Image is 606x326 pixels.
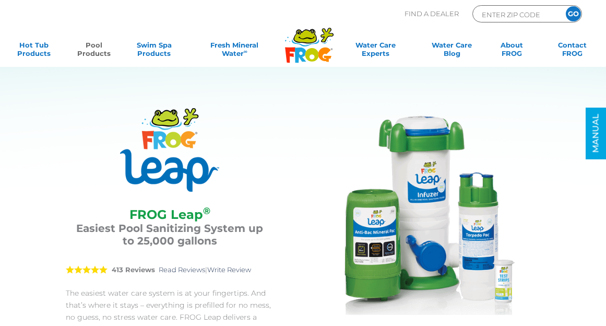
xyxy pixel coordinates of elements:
[10,41,57,62] a: Hot TubProducts
[203,205,210,217] sup: ®
[566,6,581,21] input: GO
[207,265,251,274] a: Write Review
[549,41,596,62] a: ContactFROG
[191,41,278,62] a: Fresh MineralWater∞
[244,49,247,54] sup: ∞
[76,222,264,247] h3: Easiest Pool Sanitizing System up to 25,000 gallons
[429,41,476,62] a: Water CareBlog
[586,108,606,159] a: MANUAL
[120,108,219,192] img: Product Logo
[336,41,415,62] a: Water CareExperts
[76,207,264,222] h2: FROG Leap
[66,265,108,274] span: 5
[405,5,459,22] p: Find A Dealer
[131,41,178,62] a: Swim SpaProducts
[66,253,274,287] div: |
[159,265,205,274] a: Read Reviews
[481,8,551,20] input: Zip Code Form
[70,41,117,62] a: PoolProducts
[489,41,536,62] a: AboutFROG
[112,265,155,274] strong: 413 Reviews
